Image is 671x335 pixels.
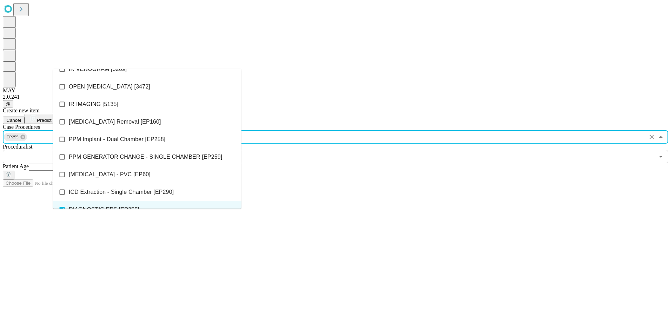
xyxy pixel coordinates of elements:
span: Predict [37,118,51,123]
span: EP255 [4,133,21,141]
div: 2.0.241 [3,94,668,100]
div: MAY [3,87,668,94]
div: EP255 [4,133,27,141]
span: IR VENOGRAM [3269] [69,65,127,73]
span: @ [6,101,11,106]
span: Cancel [6,118,21,123]
span: PPM Implant - Dual Chamber [EP258] [69,135,165,144]
span: DIAGNOSTIC EPS [EP255] [69,205,139,214]
span: [MEDICAL_DATA] - PVC [EP60] [69,170,151,179]
button: @ [3,100,13,107]
button: Cancel [3,117,25,124]
span: Create new item [3,107,40,113]
span: ICD Extraction - Single Chamber [EP290] [69,188,174,196]
button: Close [656,132,666,142]
button: Predict [25,114,57,124]
span: Patient Age [3,163,29,169]
span: Scheduled Procedure [3,124,40,130]
span: PPM GENERATOR CHANGE - SINGLE CHAMBER [EP259] [69,153,222,161]
button: Open [656,152,666,162]
span: [MEDICAL_DATA] Removal [EP160] [69,118,161,126]
span: Proceduralist [3,144,32,150]
button: Clear [647,132,657,142]
span: OPEN [MEDICAL_DATA] [3472] [69,83,150,91]
span: IR IMAGING [5135] [69,100,118,109]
